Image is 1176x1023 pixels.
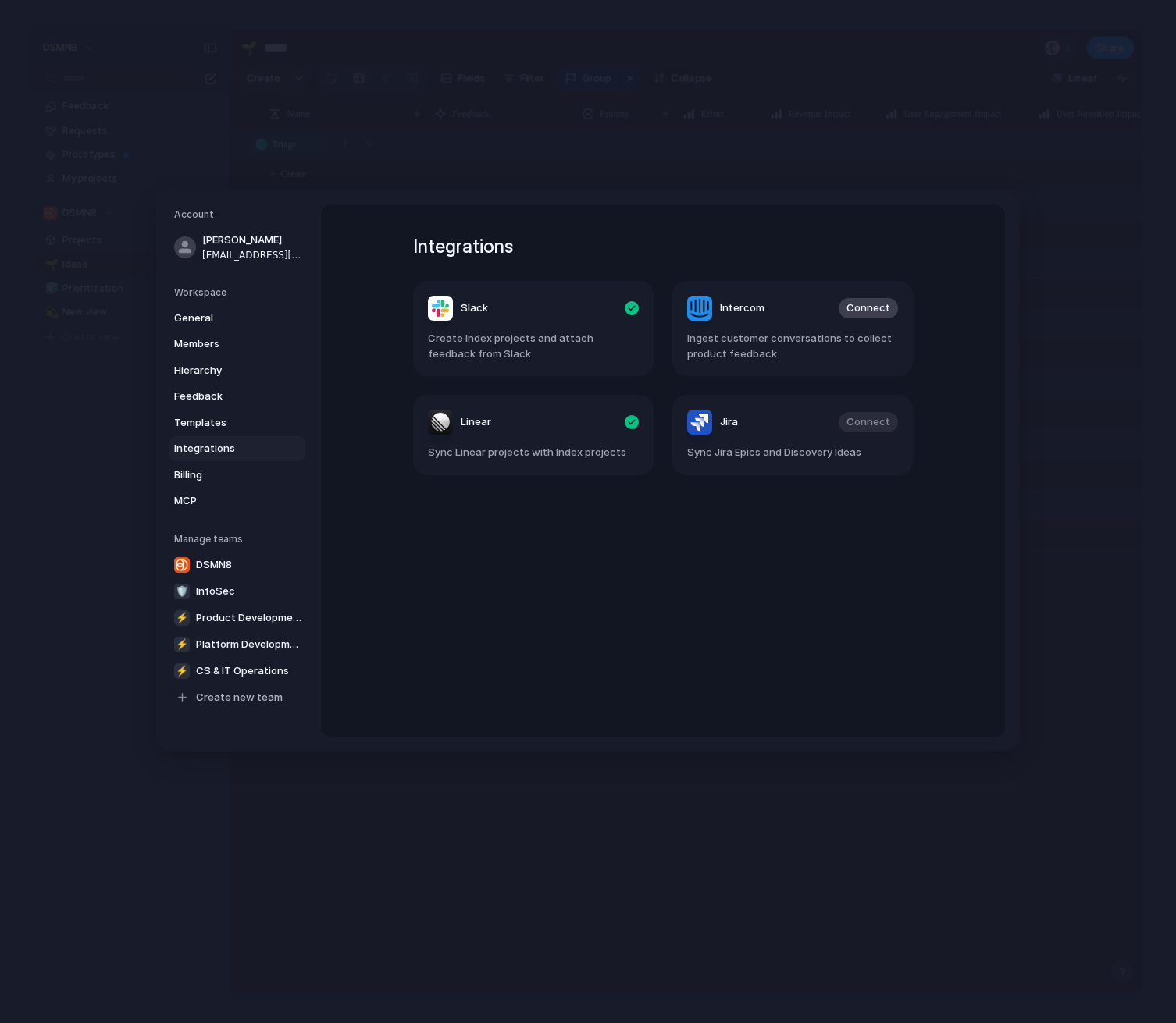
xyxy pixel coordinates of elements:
[174,441,274,456] span: Integrations
[687,331,898,361] span: Ingest customer conversations to collect product feedback
[839,298,898,318] button: Connect
[169,631,307,656] a: ⚡Platform Development
[428,445,639,460] span: Sync Linear projects with Index projects
[169,684,307,709] a: Create new team
[174,583,190,599] div: 🛡
[169,578,307,603] a: 🛡InfoSec
[174,493,274,509] span: MCP
[174,362,274,378] span: Hierarchy
[687,445,898,460] span: Sync Jira Epics and Discovery Ideas
[196,662,289,678] span: CS & IT Operations
[202,247,302,261] span: [EMAIL_ADDRESS][DOMAIN_NAME]
[174,414,274,430] span: Templates
[169,658,307,683] a: ⚡CS & IT Operations
[196,583,235,599] span: InfoSec
[720,300,764,316] span: Intercom
[461,300,488,316] span: Slack
[174,609,190,625] div: ⚡
[428,331,639,361] span: Create Index projects and attach feedback from Slack
[174,310,274,325] span: General
[174,467,274,482] span: Billing
[846,300,890,316] span: Connect
[174,285,305,299] h5: Workspace
[196,556,232,572] span: DSMN8
[169,462,305,487] a: Billing
[174,208,305,222] h5: Account
[720,414,738,430] span: Jira
[169,384,305,409] a: Feedback
[169,410,305,435] a: Templates
[174,531,305,545] h5: Manage teams
[196,609,302,625] span: Product Development
[174,636,190,652] div: ⚡
[169,305,305,330] a: General
[461,414,491,430] span: Linear
[169,436,305,461] a: Integrations
[169,228,305,267] a: [PERSON_NAME][EMAIL_ADDRESS][DOMAIN_NAME]
[169,332,305,357] a: Members
[202,233,302,248] span: [PERSON_NAME]
[169,488,305,513] a: MCP
[196,689,283,705] span: Create new team
[169,605,307,630] a: ⚡Product Development
[196,636,302,652] span: Platform Development
[169,357,305,382] a: Hierarchy
[174,662,190,678] div: ⚡
[413,233,913,261] h1: Integrations
[169,552,307,577] a: DSMN8
[174,389,274,404] span: Feedback
[174,336,274,352] span: Members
